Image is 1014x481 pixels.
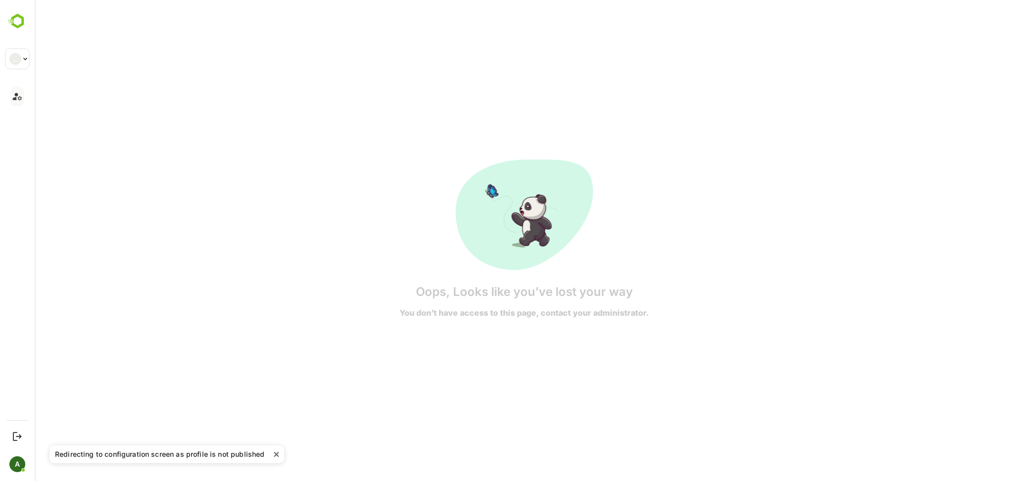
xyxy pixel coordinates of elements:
button: Logout [10,430,24,443]
div: A [9,456,25,472]
img: BambooboxLogoMark.f1c84d78b4c51b1a7b5f700c9845e183.svg [5,12,30,31]
div: __ [9,53,21,65]
div: Redirecting to configuration screen as profile is not published [54,449,273,459]
img: No-Access [456,159,594,270]
h5: Oops, Looks like you’ve lost your way [416,284,633,300]
h6: You don’t have access to this page, contact your administrator. [400,304,649,322]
